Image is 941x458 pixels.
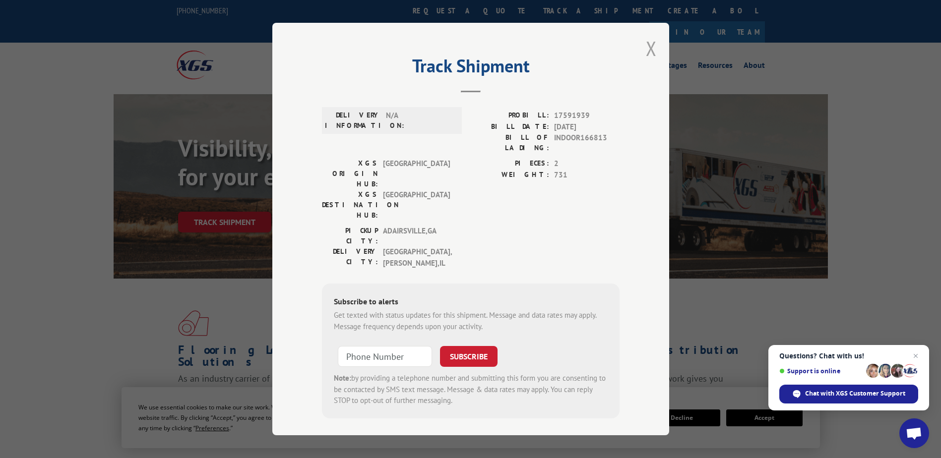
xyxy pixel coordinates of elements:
label: WEIGHT: [471,170,549,181]
span: Chat with XGS Customer Support [779,385,918,403]
label: XGS ORIGIN HUB: [322,158,378,189]
label: BILL OF LADING: [471,132,549,153]
strong: Note: [334,373,351,383]
button: Close modal [646,35,657,61]
span: N/A [386,110,453,131]
span: [GEOGRAPHIC_DATA],[PERSON_NAME] , IL [383,246,450,269]
label: BILL DATE: [471,121,549,133]
span: [DATE] [554,121,620,133]
label: PICKUP CITY: [322,226,378,246]
label: XGS DESTINATION HUB: [322,189,378,221]
div: by providing a telephone number and submitting this form you are consenting to be contacted by SM... [334,373,608,406]
div: Get texted with status updates for this shipment. Message and data rates may apply. Message frequ... [334,310,608,332]
button: SUBSCRIBE [440,346,498,367]
label: DELIVERY CITY: [322,246,378,269]
a: Open chat [899,418,929,448]
label: PIECES: [471,158,549,170]
span: [GEOGRAPHIC_DATA] [383,158,450,189]
label: PROBILL: [471,110,549,121]
span: 17591939 [554,110,620,121]
span: ADAIRSVILLE , GA [383,226,450,246]
span: Chat with XGS Customer Support [805,389,905,398]
span: 2 [554,158,620,170]
div: Subscribe to alerts [334,295,608,310]
span: [GEOGRAPHIC_DATA] [383,189,450,221]
label: DELIVERY INFORMATION: [325,110,381,131]
input: Phone Number [338,346,432,367]
span: Questions? Chat with us! [779,352,918,360]
span: 731 [554,170,620,181]
span: INDOOR166813 [554,132,620,153]
h2: Track Shipment [322,59,620,78]
span: Support is online [779,367,863,375]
